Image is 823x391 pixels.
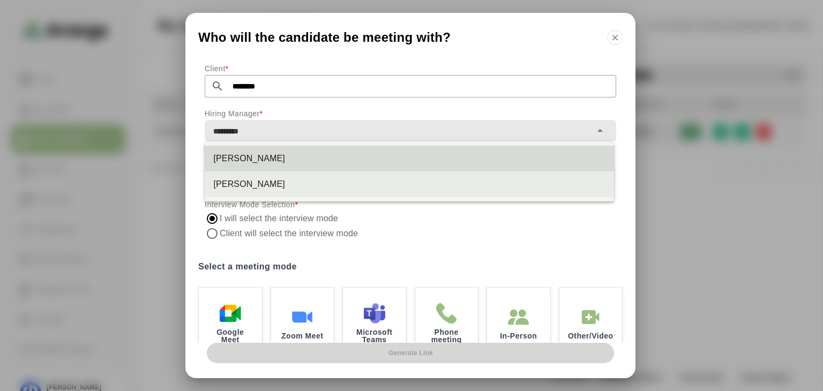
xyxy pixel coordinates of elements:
p: Zoom Meet [281,332,323,340]
img: In-Person [580,306,601,328]
img: Zoom Meet [291,306,313,328]
div: [PERSON_NAME] [213,178,605,191]
img: Google Meet [220,303,241,324]
p: Other/Video [568,332,613,340]
img: Microsoft Teams [364,303,385,324]
p: Phone meeting [424,328,470,343]
label: Client will select the interview mode [220,226,360,241]
p: Microsoft Teams [351,328,398,343]
div: [PERSON_NAME] [213,152,605,165]
p: Client [205,62,616,75]
span: Who will the candidate be meeting with? [198,31,451,44]
p: Google Meet [207,328,253,343]
img: In-Person [508,306,529,328]
label: Select a meeting mode [198,259,623,274]
p: Interview Mode Selection [205,198,616,211]
p: Hiring Manager [205,107,616,120]
label: I will select the interview mode [220,211,339,226]
img: Phone meeting [436,303,457,324]
p: In-Person [500,332,537,340]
